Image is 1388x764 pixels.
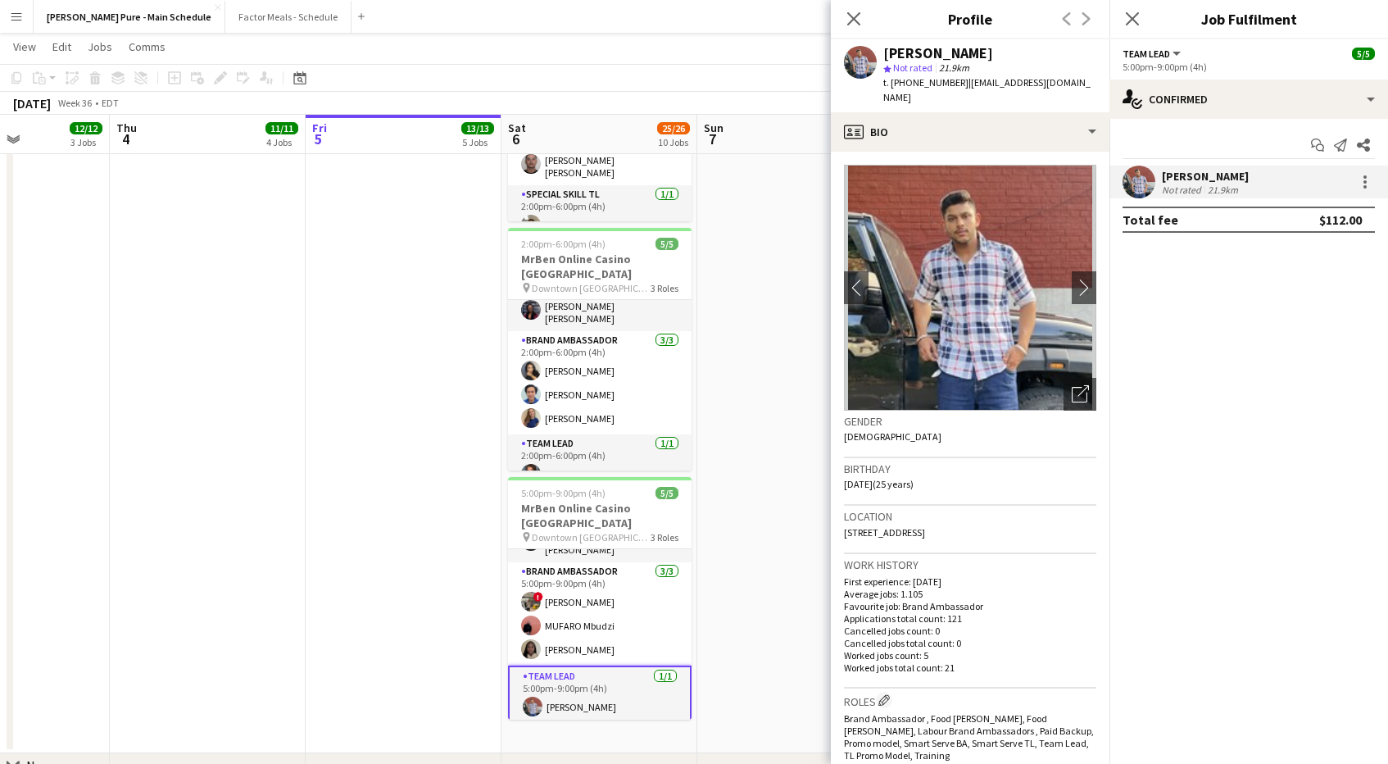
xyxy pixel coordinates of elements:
a: View [7,36,43,57]
h3: MrBen Online Casino [GEOGRAPHIC_DATA] [508,252,692,281]
a: Jobs [81,36,119,57]
span: [DATE] (25 years) [844,478,914,490]
div: 21.9km [1204,184,1241,196]
span: 7 [701,130,723,148]
span: 5:00pm-9:00pm (4h) [521,487,606,499]
span: t. [PHONE_NUMBER] [883,76,968,89]
div: Open photos pop-in [1064,378,1096,411]
p: First experience: [DATE] [844,575,1096,588]
span: Brand Ambassador , Food [PERSON_NAME], Food [PERSON_NAME], Labour Brand Ambassadors , Paid Backup... [844,712,1094,762]
span: 4 [114,130,137,148]
span: 5/5 [1352,48,1375,60]
div: Confirmed [1109,80,1388,119]
span: Sun [704,121,723,135]
p: Worked jobs count: 5 [844,649,1096,662]
app-job-card: 5:00pm-9:00pm (4h)5/5MrBen Online Casino [GEOGRAPHIC_DATA] Downtown [GEOGRAPHIC_DATA]3 RolesPaid ... [508,477,692,720]
span: Jobs [88,39,112,54]
span: Week 36 [54,97,95,109]
p: Applications total count: 121 [844,612,1096,625]
div: [PERSON_NAME] [883,46,993,61]
app-job-card: 2:00pm-6:00pm (4h)5/5MrBen Online Casino [GEOGRAPHIC_DATA] Downtown [GEOGRAPHIC_DATA]3 RolesPaid ... [508,228,692,471]
span: Team Lead [1123,48,1170,60]
span: Downtown [GEOGRAPHIC_DATA] [532,531,651,543]
span: 2:00pm-6:00pm (4h) [521,238,606,250]
span: Not rated [893,61,932,74]
div: EDT [102,97,119,109]
app-card-role: Special Skill TL1/12:00pm-6:00pm (4h)[PERSON_NAME] [508,185,692,241]
span: View [13,39,36,54]
div: Total fee [1123,211,1178,228]
img: Crew avatar or photo [844,165,1096,411]
p: Worked jobs total count: 21 [844,662,1096,674]
span: ! [533,592,543,602]
app-card-role: Team Lead1/12:00pm-6:00pm (4h)[PERSON_NAME] [508,434,692,490]
p: Cancelled jobs count: 0 [844,625,1096,637]
h3: Birthday [844,462,1096,476]
div: [PERSON_NAME] [1162,169,1249,184]
span: | [EMAIL_ADDRESS][DOMAIN_NAME] [883,76,1091,103]
div: Not rated [1162,184,1204,196]
span: Edit [52,39,71,54]
div: 5 Jobs [462,136,493,148]
span: 5 [310,130,327,148]
div: [DATE] [13,95,51,111]
h3: Roles [844,692,1096,709]
span: 13/13 [461,122,494,134]
div: 10 Jobs [658,136,689,148]
h3: Work history [844,557,1096,572]
h3: Location [844,509,1096,524]
span: 21.9km [936,61,973,74]
app-card-role: Brand Ambassador3/35:00pm-9:00pm (4h)![PERSON_NAME]MUFARO Mbudzi[PERSON_NAME] [508,562,692,666]
a: Edit [46,36,78,57]
app-card-role: Paid Backup1/12:00pm-5:00pm (3h)[PERSON_NAME] [PERSON_NAME] [508,271,692,331]
span: Sat [508,121,526,135]
p: Average jobs: 1.105 [844,588,1096,600]
div: 5:00pm-9:00pm (4h) [1123,61,1375,73]
app-card-role: Brand Ambassador3/32:00pm-6:00pm (4h)[PERSON_NAME][PERSON_NAME][PERSON_NAME] [508,331,692,434]
p: Cancelled jobs total count: 0 [844,637,1096,649]
h3: Gender [844,414,1096,429]
button: Factor Meals - Schedule [225,1,352,33]
button: Team Lead [1123,48,1183,60]
div: Bio [831,112,1109,152]
button: [PERSON_NAME] Pure - Main Schedule [34,1,225,33]
span: 12/12 [70,122,102,134]
h3: Profile [831,8,1109,30]
div: 4 Jobs [266,136,297,148]
span: Thu [116,121,137,135]
span: [DEMOGRAPHIC_DATA] [844,430,941,443]
span: 5/5 [655,487,678,499]
div: 3 Jobs [70,136,102,148]
span: 3 Roles [651,282,678,294]
h3: MrBen Online Casino [GEOGRAPHIC_DATA] [508,501,692,530]
span: 11/11 [265,122,298,134]
span: 25/26 [657,122,690,134]
span: 5/5 [655,238,678,250]
span: Downtown [GEOGRAPHIC_DATA] [532,282,651,294]
app-card-role: Team Lead1/15:00pm-9:00pm (4h)[PERSON_NAME] [508,666,692,725]
span: 6 [506,130,526,148]
span: Comms [129,39,166,54]
span: Fri [312,121,327,135]
h3: Job Fulfilment [1109,8,1388,30]
span: [STREET_ADDRESS] [844,526,925,539]
span: 3 Roles [651,531,678,543]
p: Favourite job: Brand Ambassador [844,600,1096,612]
div: $112.00 [1319,211,1362,228]
a: Comms [122,36,172,57]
